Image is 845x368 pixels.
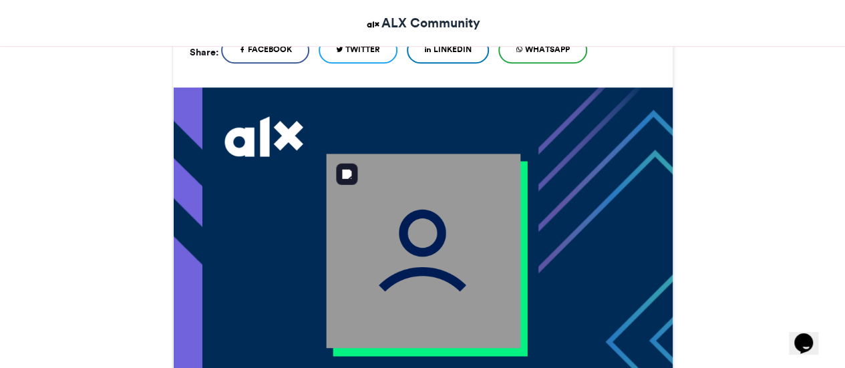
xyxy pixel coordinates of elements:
a: LinkedIn [407,37,489,63]
span: WhatsApp [525,43,570,55]
iframe: chat widget [789,315,832,355]
img: ALX Community [365,16,381,33]
span: Facebook [248,43,292,55]
a: WhatsApp [498,37,587,63]
img: user_filled.png [326,154,520,348]
span: LinkedIn [434,43,472,55]
h5: Share: [190,43,218,61]
a: Facebook [221,37,309,63]
a: Twitter [319,37,397,63]
a: ALX Community [365,13,480,33]
span: Twitter [345,43,380,55]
